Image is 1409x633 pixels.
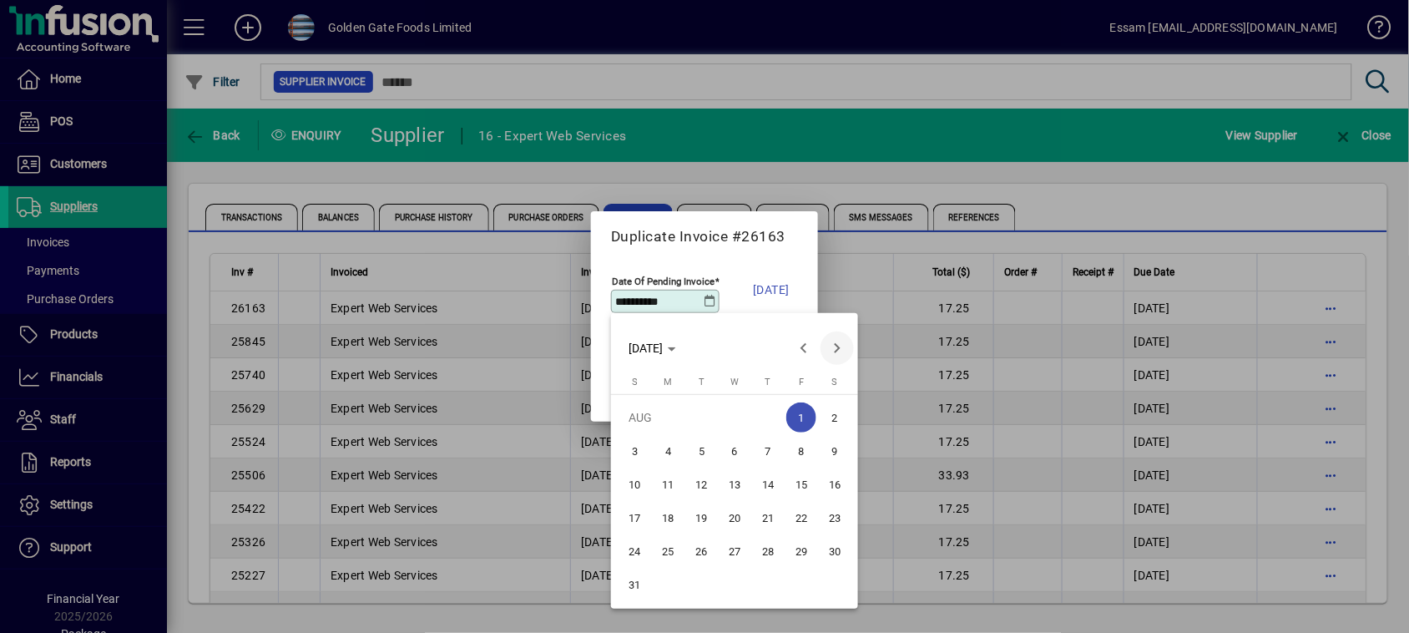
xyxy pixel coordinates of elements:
span: 15 [786,469,816,499]
button: Sun Aug 31 2025 [618,568,651,601]
button: Sun Aug 10 2025 [618,468,651,501]
button: Sat Aug 23 2025 [818,501,851,534]
button: Sat Aug 09 2025 [818,434,851,468]
button: Tue Aug 19 2025 [684,501,718,534]
span: 17 [619,503,649,533]
button: Fri Aug 22 2025 [785,501,818,534]
button: Choose month and year [623,333,683,363]
button: Wed Aug 20 2025 [718,501,751,534]
button: Wed Aug 06 2025 [718,434,751,468]
button: Sun Aug 24 2025 [618,534,651,568]
span: 21 [753,503,783,533]
span: 22 [786,503,816,533]
button: Tue Aug 05 2025 [684,434,718,468]
button: Next month [821,332,854,365]
button: Mon Aug 25 2025 [651,534,684,568]
span: F [799,377,804,387]
span: 20 [720,503,750,533]
span: S [832,377,838,387]
button: Sun Aug 03 2025 [618,434,651,468]
span: S [632,377,638,387]
span: 28 [753,536,783,566]
span: 31 [619,570,649,600]
button: Sun Aug 17 2025 [618,501,651,534]
span: 19 [686,503,716,533]
button: Sat Aug 30 2025 [818,534,851,568]
button: Wed Aug 27 2025 [718,534,751,568]
button: Fri Aug 01 2025 [785,401,818,434]
span: 13 [720,469,750,499]
span: 2 [820,403,850,433]
button: Fri Aug 15 2025 [785,468,818,501]
button: Sat Aug 16 2025 [818,468,851,501]
span: 3 [619,436,649,466]
td: AUG [618,401,785,434]
span: 29 [786,536,816,566]
span: T [765,377,771,387]
button: Mon Aug 11 2025 [651,468,684,501]
span: 1 [786,403,816,433]
span: 16 [820,469,850,499]
span: 27 [720,536,750,566]
span: M [664,377,672,387]
span: 10 [619,469,649,499]
button: Thu Aug 07 2025 [751,434,785,468]
span: 6 [720,436,750,466]
span: T [699,377,704,387]
span: 9 [820,436,850,466]
span: 8 [786,436,816,466]
button: Fri Aug 29 2025 [785,534,818,568]
button: Mon Aug 04 2025 [651,434,684,468]
span: 30 [820,536,850,566]
button: Sat Aug 02 2025 [818,401,851,434]
button: Thu Aug 21 2025 [751,501,785,534]
span: [DATE] [629,342,664,355]
span: W [730,377,739,387]
span: 12 [686,469,716,499]
button: Tue Aug 12 2025 [684,468,718,501]
span: 23 [820,503,850,533]
button: Fri Aug 08 2025 [785,434,818,468]
button: Thu Aug 14 2025 [751,468,785,501]
button: Previous month [787,332,821,365]
button: Wed Aug 13 2025 [718,468,751,501]
span: 26 [686,536,716,566]
span: 5 [686,436,716,466]
button: Mon Aug 18 2025 [651,501,684,534]
span: 24 [619,536,649,566]
button: Thu Aug 28 2025 [751,534,785,568]
span: 14 [753,469,783,499]
span: 11 [653,469,683,499]
span: 4 [653,436,683,466]
button: Tue Aug 26 2025 [684,534,718,568]
span: 7 [753,436,783,466]
span: 18 [653,503,683,533]
span: 25 [653,536,683,566]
